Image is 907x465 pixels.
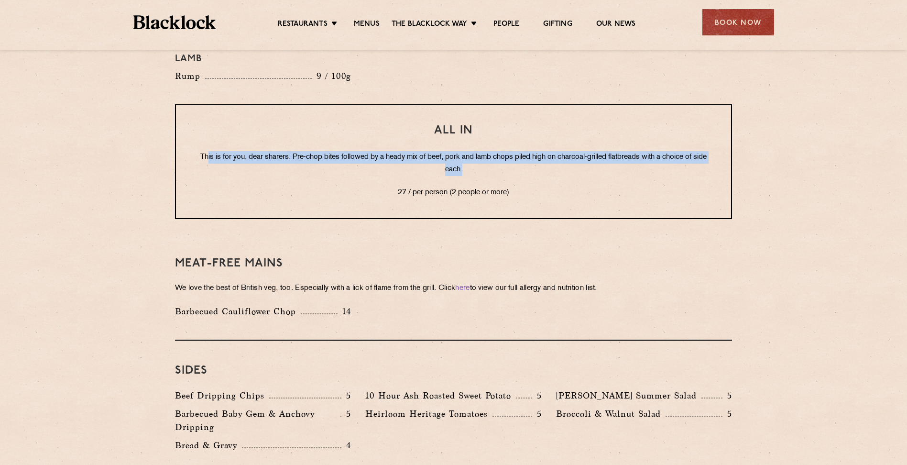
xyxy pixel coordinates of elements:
[532,408,542,420] p: 5
[133,15,216,29] img: BL_Textured_Logo-footer-cropped.svg
[596,20,636,30] a: Our News
[722,408,732,420] p: 5
[702,9,774,35] div: Book Now
[175,69,205,83] p: Rump
[556,407,666,421] p: Broccoli & Walnut Salad
[455,285,470,292] a: here
[341,408,351,420] p: 5
[175,389,269,402] p: Beef Dripping Chips
[722,389,732,402] p: 5
[175,439,242,452] p: Bread & Gravy
[175,305,301,318] p: Barbecued Cauliflower Chop
[195,124,712,137] h3: All In
[392,20,467,30] a: The Blacklock Way
[365,407,492,421] p: Heirloom Heritage Tomatoes
[175,407,340,434] p: Barbecued Baby Gem & Anchovy Dripping
[556,389,701,402] p: [PERSON_NAME] Summer Salad
[175,53,732,65] h4: Lamb
[341,389,351,402] p: 5
[493,20,519,30] a: People
[532,389,542,402] p: 5
[312,70,351,82] p: 9 / 100g
[175,282,732,295] p: We love the best of British veg, too. Especially with a lick of flame from the grill. Click to vi...
[175,257,732,270] h3: Meat-Free mains
[338,305,351,318] p: 14
[195,151,712,176] p: This is for you, dear sharers. Pre-chop bites followed by a heady mix of beef, pork and lamb chop...
[341,439,351,452] p: 4
[354,20,380,30] a: Menus
[365,389,516,402] p: 10 Hour Ash Roasted Sweet Potato
[195,187,712,199] p: 27 / per person (2 people or more)
[543,20,572,30] a: Gifting
[175,365,732,377] h3: Sides
[278,20,328,30] a: Restaurants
